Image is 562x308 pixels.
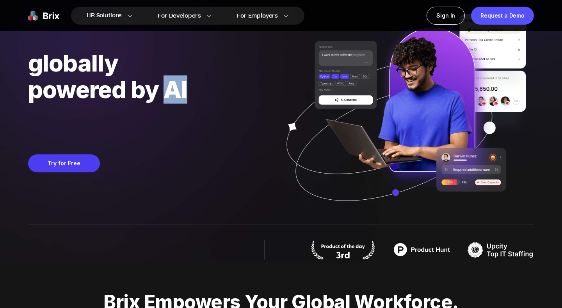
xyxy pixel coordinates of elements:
[158,12,201,20] span: For Developers
[28,50,272,76] div: globally
[471,7,534,25] a: Request a Demo
[389,240,455,260] img: product hunt badge
[28,154,100,172] button: Try for Free
[310,240,376,260] img: product hunt badge
[468,240,534,260] img: TOP IT STAFFING
[272,14,534,224] img: ai generate
[237,12,278,20] span: For Employers
[427,7,465,25] a: Sign In
[28,76,272,103] div: powered by AI
[87,9,122,22] span: HR Solutions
